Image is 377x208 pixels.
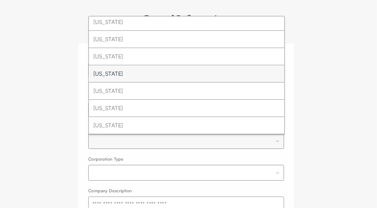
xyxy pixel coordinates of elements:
span: [US_STATE] [94,86,123,95]
span: [US_STATE] [94,35,123,44]
span: [US_STATE] [94,69,123,78]
span: [US_STATE] [94,52,123,61]
span: [US_STATE] [94,104,123,113]
span: [US_STATE] [94,121,123,130]
span: [US_STATE] [94,18,123,26]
